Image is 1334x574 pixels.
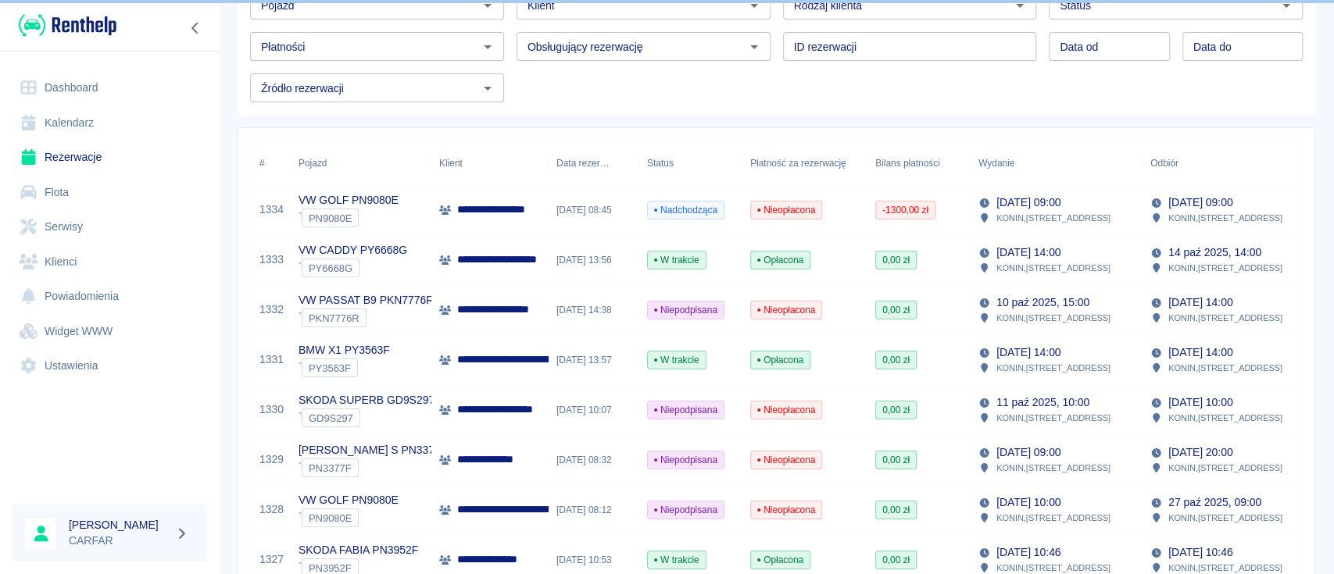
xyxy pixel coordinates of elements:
button: Sort [610,152,631,174]
p: 14 paź 2025, 14:00 [1168,244,1261,261]
a: 1330 [259,401,284,418]
div: [DATE] 10:07 [549,385,639,435]
p: SKODA FABIA PN3952F [299,542,418,558]
span: 0,00 zł [876,353,916,367]
p: [DATE] 14:00 [996,244,1060,261]
a: 1329 [259,451,284,468]
button: Otwórz [477,77,499,99]
a: 1333 [259,251,284,268]
p: [DATE] 14:00 [1168,344,1232,361]
span: Niepodpisana [648,453,724,467]
a: Dashboard [13,70,207,105]
input: DD.MM.YYYY [1049,32,1169,61]
p: [DATE] 10:46 [1168,544,1232,561]
p: KONIN , [STREET_ADDRESS] [996,361,1110,375]
span: -1300,00 zł [876,203,935,217]
span: W trakcie [648,353,706,367]
div: [DATE] 14:38 [549,285,639,335]
div: Status [639,141,742,185]
span: Nieopłacona [751,503,821,517]
p: [DATE] 09:00 [1168,194,1232,211]
span: Nadchodząca [648,203,724,217]
div: Data rezerwacji [556,141,610,185]
div: Bilans płatności [875,141,940,185]
p: VW GOLF PN9080E [299,492,399,508]
div: # [252,141,291,185]
a: 1331 [259,351,284,368]
button: Otwórz [743,36,765,58]
div: [DATE] 13:57 [549,335,639,385]
div: Klient [431,141,549,185]
p: KONIN , [STREET_ADDRESS] [996,211,1110,225]
button: Otwórz [477,36,499,58]
p: KONIN , [STREET_ADDRESS] [1168,211,1282,225]
p: VW CADDY PY6668G [299,242,407,258]
img: Renthelp logo [19,12,116,38]
div: [DATE] 13:56 [549,235,639,285]
div: ` [299,258,407,277]
div: Klient [439,141,463,185]
div: Pojazd [291,141,431,185]
p: 11 paź 2025, 10:00 [996,394,1089,411]
span: Nieopłacona [751,303,821,317]
span: 0,00 zł [876,303,916,317]
button: Zwiń nawigację [184,18,207,38]
div: ` [299,358,390,377]
span: PY6668G [302,262,359,274]
div: Wydanie [978,141,1014,185]
a: Widget WWW [13,314,207,349]
p: VW GOLF PN9080E [299,192,399,209]
div: Data rezerwacji [549,141,639,185]
div: Pojazd [299,141,327,185]
div: Płatność za rezerwację [742,141,867,185]
span: PN3952F [302,562,358,574]
p: KONIN , [STREET_ADDRESS] [1168,461,1282,475]
span: Niepodpisana [648,503,724,517]
button: Sort [1178,152,1200,174]
span: Nieopłacona [751,403,821,417]
p: [DATE] 10:00 [996,494,1060,511]
p: [DATE] 14:00 [996,344,1060,361]
p: [DATE] 10:46 [996,544,1060,561]
span: PKN7776R [302,312,366,324]
p: KONIN , [STREET_ADDRESS] [1168,511,1282,525]
div: ` [299,408,435,427]
div: ` [299,209,399,227]
div: Bilans płatności [867,141,971,185]
p: KONIN , [STREET_ADDRESS] [996,461,1110,475]
div: ` [299,508,399,527]
p: KONIN , [STREET_ADDRESS] [996,411,1110,425]
span: PY3563F [302,362,357,374]
a: Renthelp logo [13,12,116,38]
span: Nieopłacona [751,203,821,217]
p: BMW X1 PY3563F [299,342,390,358]
span: Niepodpisana [648,403,724,417]
span: W trakcie [648,253,706,267]
span: Opłacona [751,553,810,567]
p: KONIN , [STREET_ADDRESS] [996,511,1110,525]
div: Płatność za rezerwację [750,141,846,185]
div: [DATE] 08:32 [549,435,639,485]
span: 0,00 zł [876,403,916,417]
span: 0,00 zł [876,453,916,467]
span: Niepodpisana [648,303,724,317]
p: [DATE] 09:00 [996,194,1060,211]
div: Odbiór [1150,141,1178,185]
span: Opłacona [751,353,810,367]
p: [DATE] 10:00 [1168,394,1232,411]
a: Ustawienia [13,348,207,383]
div: Status [647,141,674,185]
a: 1332 [259,301,284,318]
div: ` [299,308,434,327]
a: Kalendarz [13,105,207,141]
span: PN3377F [302,462,358,474]
p: [DATE] 09:00 [996,444,1060,461]
span: 0,00 zł [876,503,916,517]
p: SKODA SUPERB GD9S297 [299,392,435,408]
p: CARFAR [69,533,169,549]
span: PN9080E [302,512,358,524]
p: [DATE] 20:00 [1168,444,1232,461]
input: DD.MM.YYYY [1182,32,1303,61]
span: 0,00 zł [876,553,916,567]
div: ` [299,458,447,477]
